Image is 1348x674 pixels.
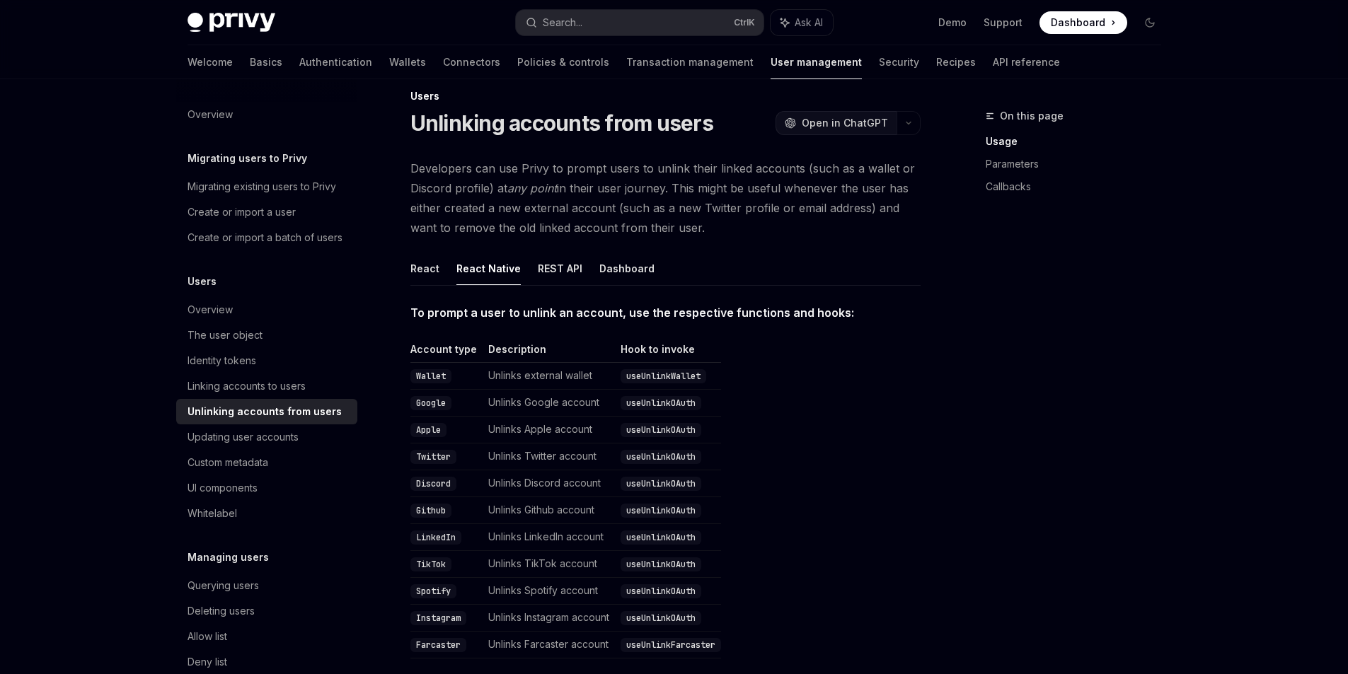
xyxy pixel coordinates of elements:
[176,573,357,598] a: Querying users
[621,396,701,410] code: useUnlinkOAuth
[986,175,1173,198] a: Callbacks
[188,454,268,471] div: Custom metadata
[483,342,615,363] th: Description
[410,638,466,652] code: Farcaster
[621,611,701,625] code: useUnlinkOAuth
[621,369,706,383] code: useUnlinkWallet
[188,429,299,446] div: Updating user accounts
[176,373,357,399] a: Linking accounts to users
[410,504,451,518] code: Github
[176,424,357,450] a: Updating user accounts
[410,530,461,545] code: LinkedIn
[176,102,357,127] a: Overview
[410,110,713,136] h1: Unlinking accounts from users
[410,158,921,238] span: Developers can use Privy to prompt users to unlink their linked accounts (such as a wallet or Dis...
[483,390,615,417] td: Unlinks Google account
[188,106,233,123] div: Overview
[176,225,357,250] a: Create or import a batch of users
[483,578,615,605] td: Unlinks Spotify account
[483,417,615,443] td: Unlinks Apple account
[188,505,237,522] div: Whitelabel
[599,252,655,285] button: Dashboard
[410,584,456,598] code: Spotify
[410,423,447,437] code: Apple
[1000,108,1064,124] span: On this page
[250,45,282,79] a: Basics
[188,273,217,290] h5: Users
[176,399,357,424] a: Unlinking accounts from users
[176,348,357,373] a: Identity tokens
[456,252,521,285] button: React Native
[188,352,256,369] div: Identity tokens
[410,611,466,625] code: Instagram
[538,252,582,285] button: REST API
[1139,11,1161,34] button: Toggle dark mode
[410,89,921,103] div: Users
[176,475,357,501] a: UI components
[483,551,615,578] td: Unlinks TikTok account
[188,45,233,79] a: Welcome
[188,150,307,167] h5: Migrating users to Privy
[1051,16,1105,30] span: Dashboard
[188,577,259,594] div: Querying users
[188,229,342,246] div: Create or import a batch of users
[734,17,755,28] span: Ctrl K
[483,470,615,497] td: Unlinks Discord account
[188,653,227,670] div: Deny list
[993,45,1060,79] a: API reference
[483,524,615,551] td: Unlinks LinkedIn account
[802,116,888,130] span: Open in ChatGPT
[986,153,1173,175] a: Parameters
[621,557,701,571] code: useUnlinkOAuth
[410,252,439,285] button: React
[176,624,357,649] a: Allow list
[188,628,227,645] div: Allow list
[410,306,854,320] strong: To prompt a user to unlink an account, use the respective functions and hooks:
[507,181,557,195] em: any point
[176,450,357,475] a: Custom metadata
[188,301,233,318] div: Overview
[517,45,609,79] a: Policies & controls
[776,111,897,135] button: Open in ChatGPT
[986,130,1173,153] a: Usage
[483,497,615,524] td: Unlinks Github account
[188,403,342,420] div: Unlinking accounts from users
[410,557,451,571] code: TikTok
[615,342,721,363] th: Hook to invoke
[188,549,269,566] h5: Managing users
[483,363,615,390] td: Unlinks external wallet
[188,603,255,620] div: Deleting users
[879,45,919,79] a: Security
[795,16,823,30] span: Ask AI
[410,342,483,363] th: Account type
[936,45,976,79] a: Recipes
[176,598,357,624] a: Deleting users
[410,450,456,464] code: Twitter
[410,396,451,410] code: Google
[188,13,275,33] img: dark logo
[176,501,357,526] a: Whitelabel
[483,605,615,632] td: Unlinks Instagram account
[410,477,456,491] code: Discord
[389,45,426,79] a: Wallets
[626,45,754,79] a: Transaction management
[1039,11,1127,34] a: Dashboard
[176,297,357,323] a: Overview
[516,10,764,35] button: Search...CtrlK
[188,378,306,395] div: Linking accounts to users
[621,450,701,464] code: useUnlinkOAuth
[621,477,701,491] code: useUnlinkOAuth
[938,16,967,30] a: Demo
[621,423,701,437] code: useUnlinkOAuth
[543,14,582,31] div: Search...
[176,199,357,225] a: Create or import a user
[176,323,357,348] a: The user object
[188,204,296,221] div: Create or import a user
[621,504,701,518] code: useUnlinkOAuth
[771,45,862,79] a: User management
[188,480,258,496] div: UI components
[621,584,701,598] code: useUnlinkOAuth
[483,443,615,470] td: Unlinks Twitter account
[188,178,336,195] div: Migrating existing users to Privy
[984,16,1022,30] a: Support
